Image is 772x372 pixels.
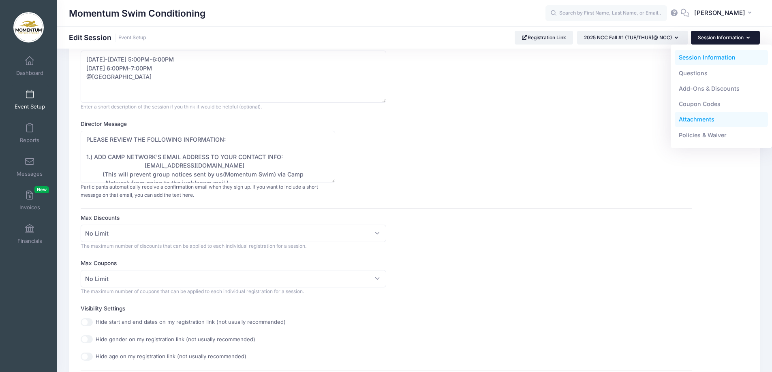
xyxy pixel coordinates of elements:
[96,318,286,326] label: Hide start and end dates on my registration link (not usually recommended)
[671,45,772,148] div: Session Information
[81,270,386,287] span: No Limit
[16,70,43,77] span: Dashboard
[69,33,146,42] h1: Edit Session
[11,186,49,215] a: InvoicesNew
[11,220,49,248] a: Financials
[694,9,745,17] span: [PERSON_NAME]
[85,274,109,283] span: No Limit
[691,31,760,45] button: Session Information
[81,225,386,242] span: No Limit
[675,128,768,143] a: Policies & Waiver
[81,304,386,312] label: Visibility Settings
[675,81,768,96] a: Add-Ons & Discounts
[81,51,386,103] textarea: [DATE]-[DATE] 5:00PM-6:00PM [DATE] 6:00PM-7:00PM @[GEOGRAPHIC_DATA]
[20,137,39,144] span: Reports
[11,119,49,147] a: Reports
[85,229,109,238] span: No Limit
[81,131,335,183] textarea: PLEASE REVIEW THE FOLLOWING INFORMATION: 1.) ADD CAMP NETWORK'S EMAIL ADDRESS TO YOUR CONTACT INF...
[577,31,688,45] button: 2025 NCC Fall #1 (TUE/THUR)@ NCC)
[69,4,205,23] h1: Momentum Swim Conditioning
[81,243,306,249] span: The maximum number of discounts that can be applied to each individual registration for a session.
[81,259,386,267] label: Max Coupons
[118,35,146,41] a: Event Setup
[17,170,43,177] span: Messages
[675,112,768,127] a: Attachments
[675,50,768,65] a: Session Information
[11,52,49,80] a: Dashboard
[17,238,42,244] span: Financials
[545,5,667,21] input: Search by First Name, Last Name, or Email...
[81,214,386,222] label: Max Discounts
[689,4,760,23] button: [PERSON_NAME]
[96,336,255,344] label: Hide gender on my registration link (not usually recommended)
[81,184,318,198] span: Participants automatically receive a confirmation email when they sign up. If you want to include...
[515,31,573,45] a: Registration Link
[81,288,304,294] span: The maximum number of coupons that can be applied to each individual registration for a session.
[13,12,44,43] img: Momentum Swim Conditioning
[96,353,246,361] label: Hide age on my registration link (not usually recommended)
[11,153,49,181] a: Messages
[15,103,45,110] span: Event Setup
[675,65,768,81] a: Questions
[11,85,49,114] a: Event Setup
[81,120,386,128] label: Director Message
[81,104,262,110] span: Enter a short description of the session if you think it would be helpful (optional).
[584,34,672,40] span: 2025 NCC Fall #1 (TUE/THUR)@ NCC)
[19,204,40,211] span: Invoices
[34,186,49,193] span: New
[675,96,768,112] a: Coupon Codes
